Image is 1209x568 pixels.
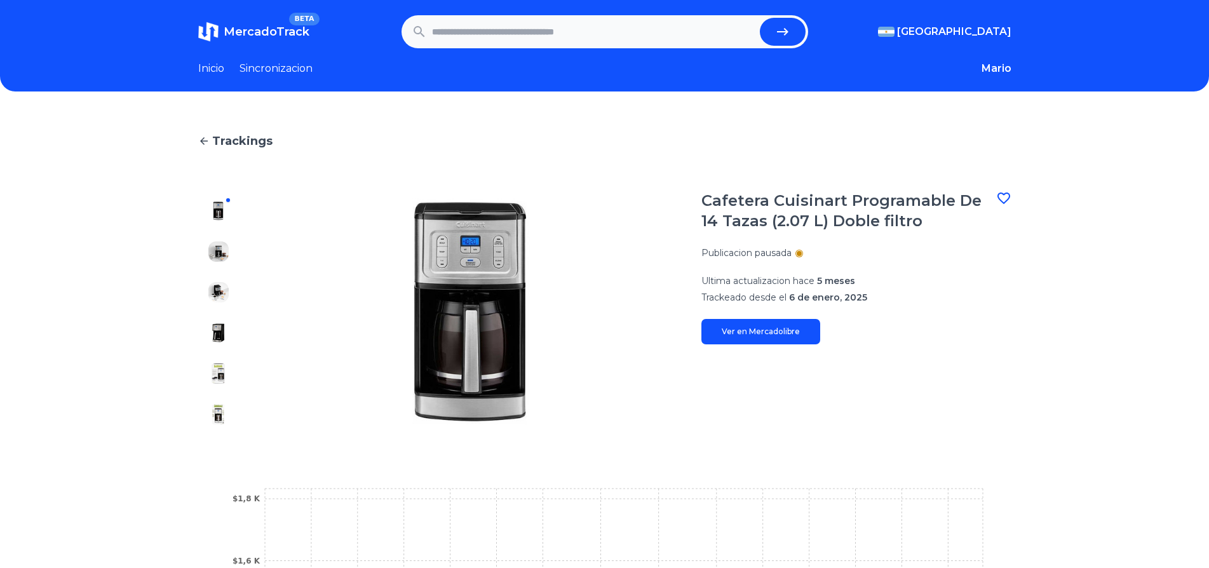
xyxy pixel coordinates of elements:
[701,319,820,344] a: Ver en Mercadolibre
[878,24,1011,39] button: [GEOGRAPHIC_DATA]
[198,132,1011,150] a: Trackings
[789,292,867,303] span: 6 de enero, 2025
[208,241,229,262] img: Cafetera Cuisinart Programable De 14 Tazas (2.07 L) Doble filtro
[212,132,273,150] span: Trackings
[232,557,260,565] tspan: $1,6 K
[982,61,1011,76] button: Mario
[208,201,229,221] img: Cafetera Cuisinart Programable De 14 Tazas (2.07 L) Doble filtro
[224,25,309,39] span: MercadoTrack
[208,323,229,343] img: Cafetera Cuisinart Programable De 14 Tazas (2.07 L) Doble filtro
[198,61,224,76] a: Inicio
[208,282,229,302] img: Cafetera Cuisinart Programable De 14 Tazas (2.07 L) Doble filtro
[701,247,792,259] p: Publicacion pausada
[232,494,260,503] tspan: $1,8 K
[289,13,319,25] span: BETA
[701,191,996,231] h1: Cafetera Cuisinart Programable De 14 Tazas (2.07 L) Doble filtro
[701,275,814,287] span: Ultima actualizacion hace
[878,27,895,37] img: Argentina
[817,275,855,287] span: 5 meses
[198,22,309,42] a: MercadoTrackBETA
[897,24,1011,39] span: [GEOGRAPHIC_DATA]
[208,363,229,384] img: Cafetera Cuisinart Programable De 14 Tazas (2.07 L) Doble filtro
[208,404,229,424] img: Cafetera Cuisinart Programable De 14 Tazas (2.07 L) Doble filtro
[701,292,787,303] span: Trackeado desde el
[264,191,676,435] img: Cafetera Cuisinart Programable De 14 Tazas (2.07 L) Doble filtro
[240,61,313,76] a: Sincronizacion
[198,22,219,42] img: MercadoTrack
